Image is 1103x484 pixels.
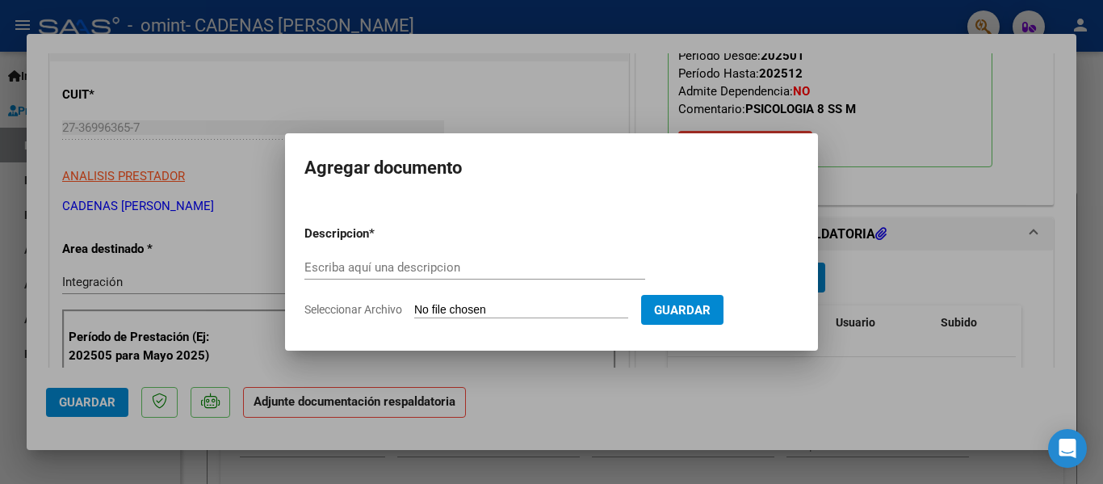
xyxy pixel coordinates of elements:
h2: Agregar documento [304,153,799,183]
p: Descripcion [304,225,453,243]
span: Seleccionar Archivo [304,303,402,316]
div: Open Intercom Messenger [1048,429,1087,468]
button: Guardar [641,295,723,325]
span: Guardar [654,303,711,318]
